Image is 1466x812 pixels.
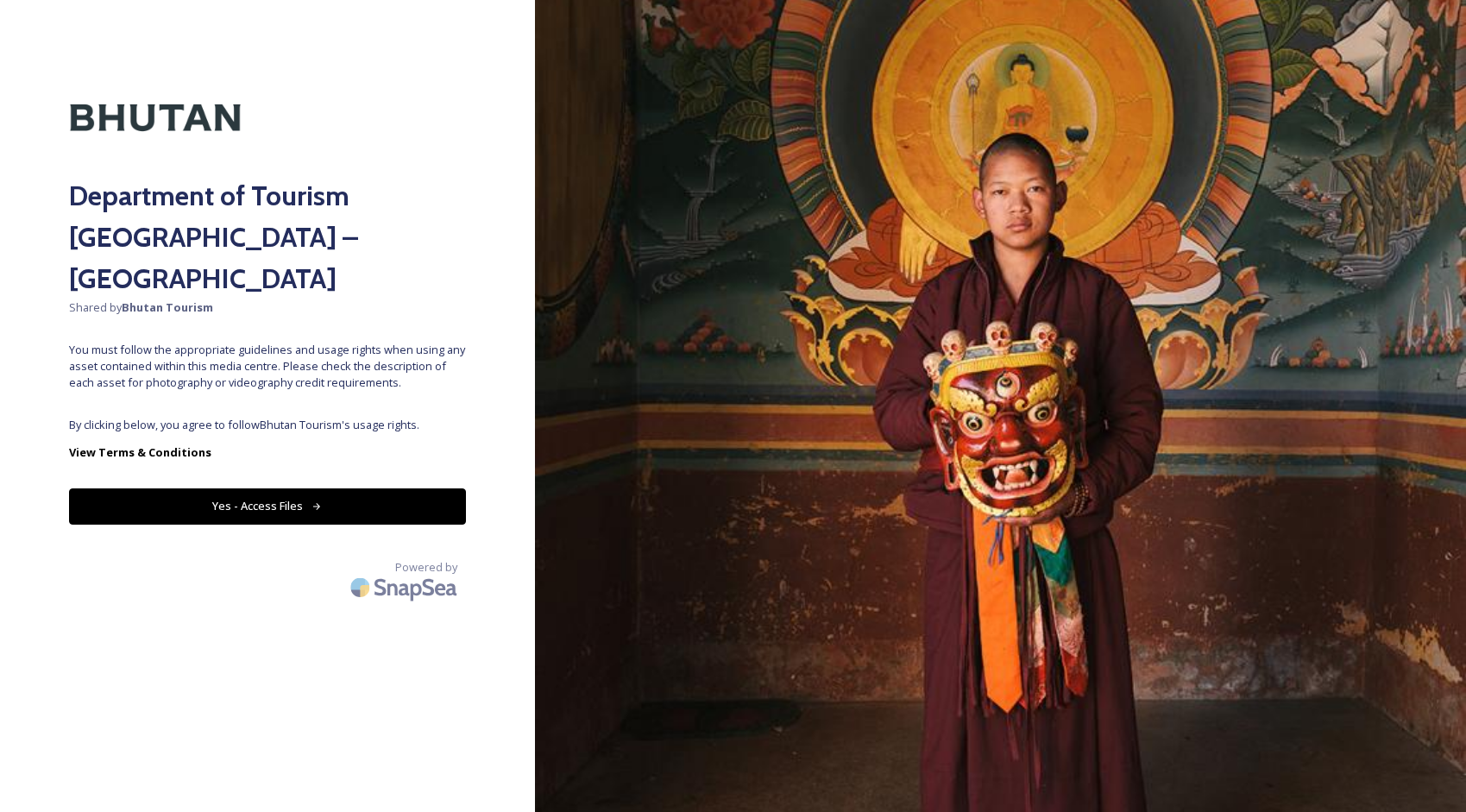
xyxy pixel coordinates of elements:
[69,69,242,167] img: Kingdom-of-Bhutan-Logo.png
[69,444,211,460] strong: View Terms & Conditions
[122,299,213,315] strong: Bhutan Tourism
[345,567,466,607] img: SnapSea Logo
[69,488,466,524] button: Yes - Access Files
[69,442,466,463] a: View Terms & Conditions
[395,559,457,576] span: Powered by
[69,342,466,392] span: You must follow the appropriate guidelines and usage rights when using any asset contained within...
[69,417,466,433] span: By clicking below, you agree to follow Bhutan Tourism 's usage rights.
[69,175,466,299] h2: Department of Tourism [GEOGRAPHIC_DATA] – [GEOGRAPHIC_DATA]
[69,299,466,316] span: Shared by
